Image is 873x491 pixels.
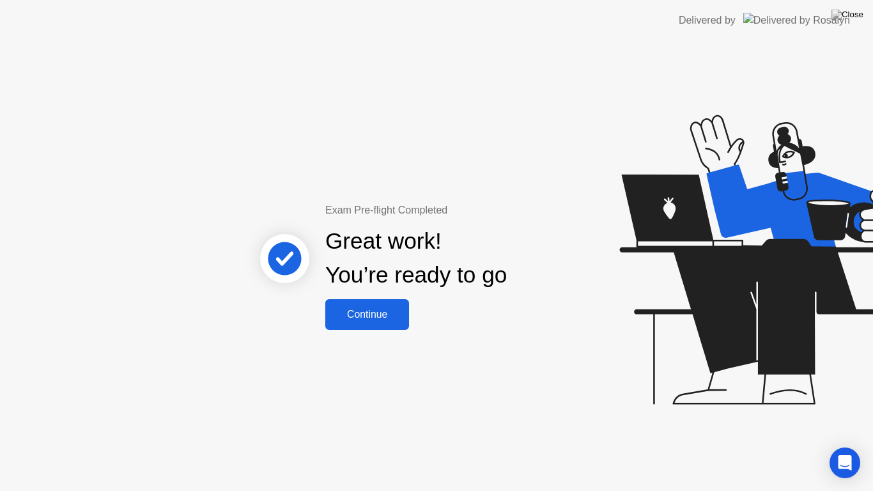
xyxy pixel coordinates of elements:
[831,10,863,20] img: Close
[830,448,860,478] div: Open Intercom Messenger
[743,13,850,27] img: Delivered by Rosalyn
[325,224,507,292] div: Great work! You’re ready to go
[679,13,736,28] div: Delivered by
[325,299,409,330] button: Continue
[325,203,589,218] div: Exam Pre-flight Completed
[329,309,405,320] div: Continue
